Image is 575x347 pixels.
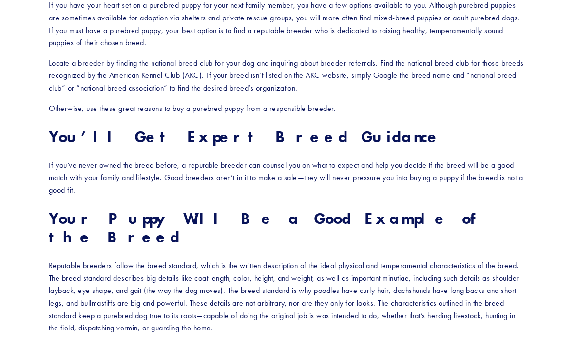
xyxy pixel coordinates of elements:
strong: Your Puppy Will Be a Good Example of the Breed [49,209,498,246]
strong: You’ll Get Expert Breed Guidance [49,127,441,146]
p: Locate a breeder by finding the national breed club for your dog and inquiring about breeder refe... [49,57,526,94]
p: Reputable breeders follow the breed standard, which is the written description of the ideal physi... [49,259,526,334]
p: If you’ve never owned the breed before, a reputable breeder can counsel you on what to expect and... [49,159,526,197]
p: Otherwise, use these great reasons to buy a purebred puppy from a responsible breeder. [49,102,526,115]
